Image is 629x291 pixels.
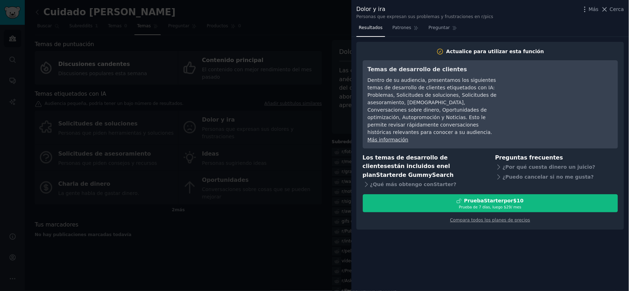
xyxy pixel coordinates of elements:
[610,6,624,12] font: Cerca
[464,198,484,203] font: Prueba
[503,164,595,170] font: ¿Por qué cuesta dinero un juicio?
[484,198,504,203] font: Starter
[368,66,467,73] font: Temas de desarrollo de clientes
[363,154,448,170] font: Los temas de desarrollo de clientes
[513,198,524,203] font: $10
[429,25,450,30] font: Preguntar
[393,25,411,30] font: Patrones
[511,205,521,209] font: / mes
[450,218,530,223] a: Compara todos los planes de precios
[368,77,497,135] font: Dentro de su audiencia, presentamos los siguientes temas de desarrollo de clientes etiquetados co...
[507,65,613,118] iframe: Reproductor de vídeo de YouTube
[356,6,385,12] font: Dolor y ira
[454,181,457,187] font: ?
[359,25,383,30] font: Resultados
[399,172,454,178] font: de GummySearch
[581,6,599,13] button: Más
[390,22,421,37] a: Patrones
[387,163,445,169] font: están incluidos en
[507,205,511,209] font: 29
[368,137,408,142] a: Más información
[434,181,453,187] font: Starter
[356,22,385,37] a: Resultados
[490,205,507,209] font: , luego $
[363,163,450,178] font: el plan
[363,194,618,212] button: PruebaStarterpor$10Prueba de 7 días, luego $29/ mes
[459,205,490,209] font: Prueba de 7 días
[356,14,493,19] font: Personas que expresan sus problemas y frustraciones en r/pics
[503,174,594,180] font: ¿Puedo cancelar si no me gusta?
[504,198,514,203] font: por
[370,181,434,187] font: ¿Qué más obtengo con
[426,22,460,37] a: Preguntar
[376,172,399,178] font: Starter
[589,6,599,12] font: Más
[446,49,544,54] font: Actualice para utilizar esta función
[601,6,624,13] button: Cerca
[495,154,563,161] font: Preguntas frecuentes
